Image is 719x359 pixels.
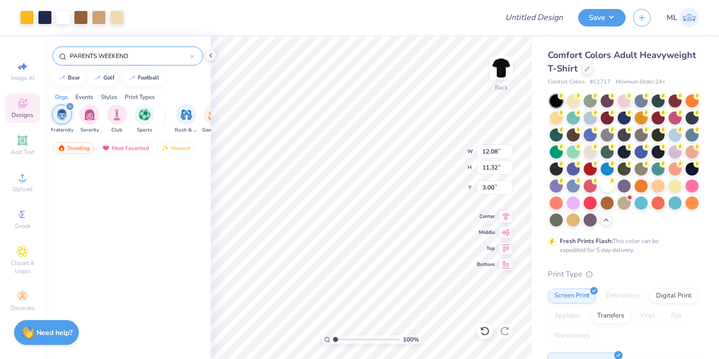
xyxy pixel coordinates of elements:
div: football [138,75,159,80]
div: bear [68,75,80,80]
img: Newest.gif [161,144,169,151]
img: most_fav.gif [102,144,110,151]
span: Rush & Bid [175,126,198,134]
button: filter button [107,104,127,134]
span: Comfort Colors Adult Heavyweight T-Shirt [548,49,696,74]
button: golf [88,70,119,85]
button: filter button [134,104,154,134]
span: # C1717 [590,78,611,86]
div: Foil [665,308,688,323]
div: Applique [548,308,588,323]
span: Decorate [10,304,34,312]
span: Add Text [10,148,34,156]
div: filter for Game Day [202,104,225,134]
span: Greek [15,222,30,230]
button: filter button [51,104,73,134]
div: Screen Print [548,288,596,303]
div: Trending [53,142,94,154]
img: trend_line.gif [58,75,66,81]
div: Styles [101,92,117,101]
input: Untitled Design [497,7,571,27]
img: trending.gif [57,144,65,151]
span: Image AI [11,74,34,82]
button: filter button [202,104,225,134]
span: Minimum Order: 24 + [616,78,666,86]
img: Sorority Image [84,109,95,120]
span: Clipart & logos [5,259,40,275]
div: This color can be expedited for 5 day delivery. [560,236,683,254]
div: Vinyl [634,308,662,323]
span: 100 % [403,335,419,344]
span: Center [477,213,495,220]
div: filter for Rush & Bid [175,104,198,134]
span: Game Day [202,126,225,134]
span: Club [111,126,122,134]
img: Rush & Bid Image [181,109,192,120]
div: filter for Fraternity [51,104,73,134]
button: Save [578,9,626,26]
div: filter for Sorority [79,104,99,134]
span: Sorority [80,126,99,134]
div: Transfers [591,308,631,323]
div: Print Types [125,92,155,101]
strong: Fresh Prints Flash: [560,237,613,245]
img: Mallie Lahman [680,8,699,27]
div: Events [75,92,93,101]
span: Designs [11,111,33,119]
img: trend_line.gif [93,75,101,81]
div: Back [495,83,508,92]
a: ML [667,8,699,27]
div: Rhinestones [548,328,596,343]
div: golf [103,75,114,80]
button: filter button [175,104,198,134]
span: Fraternity [51,126,73,134]
span: Bottom [477,261,495,268]
button: football [122,70,164,85]
button: filter button [79,104,99,134]
div: Print Type [548,268,699,280]
img: Game Day Image [208,109,220,120]
span: Top [477,245,495,252]
img: Fraternity Image [56,109,67,120]
div: filter for Club [107,104,127,134]
span: ML [667,12,677,23]
div: Orgs [55,92,68,101]
strong: Need help? [36,328,72,337]
div: Newest [157,142,195,154]
div: filter for Sports [134,104,154,134]
img: Sports Image [139,109,150,120]
span: Upload [12,185,32,193]
img: trend_line.gif [128,75,136,81]
div: Digital Print [650,288,698,303]
div: Most Favorited [97,142,154,154]
div: Embroidery [599,288,647,303]
input: Try "Alpha" [69,51,190,61]
span: Middle [477,229,495,236]
img: Club Image [111,109,122,120]
span: Comfort Colors [548,78,585,86]
button: bear [52,70,84,85]
img: Back [491,58,511,78]
span: Sports [137,126,152,134]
